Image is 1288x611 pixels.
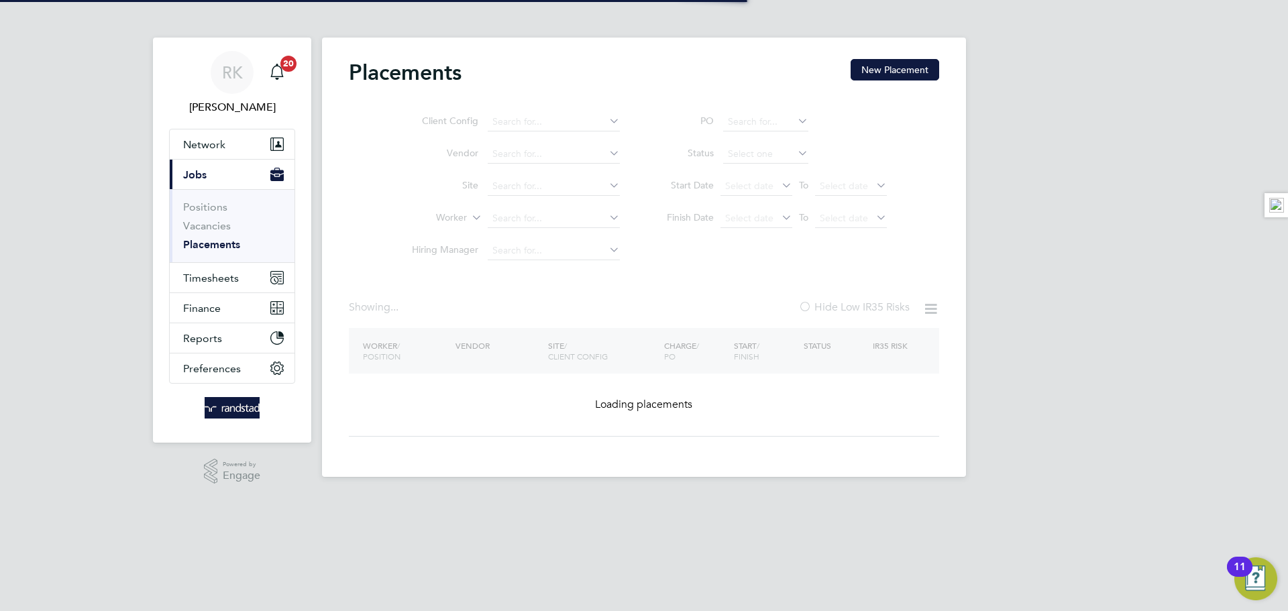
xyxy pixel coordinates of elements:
a: Powered byEngage [204,459,261,484]
div: 11 [1234,567,1246,584]
a: Go to home page [169,397,295,419]
span: Network [183,138,225,151]
span: Finance [183,302,221,315]
button: Jobs [170,160,294,189]
button: Reports [170,323,294,353]
span: ... [390,300,398,314]
a: Vacancies [183,219,231,232]
button: Timesheets [170,263,294,292]
span: Reports [183,332,222,345]
div: Jobs [170,189,294,262]
a: 20 [264,51,290,94]
button: Open Resource Center, 11 new notifications [1234,557,1277,600]
a: Placements [183,238,240,251]
a: RK[PERSON_NAME] [169,51,295,115]
button: New Placement [851,59,939,80]
span: Powered by [223,459,260,470]
span: 20 [280,56,297,72]
nav: Main navigation [153,38,311,443]
label: Hide Low IR35 Risks [798,300,910,314]
span: Engage [223,470,260,482]
img: randstad-logo-retina.png [205,397,260,419]
a: Positions [183,201,227,213]
span: Preferences [183,362,241,375]
span: RK [222,64,243,81]
h2: Placements [349,59,462,86]
div: Showing [349,300,401,315]
button: Preferences [170,353,294,383]
span: Russell Kerley [169,99,295,115]
button: Finance [170,293,294,323]
span: Timesheets [183,272,239,284]
span: Jobs [183,168,207,181]
button: Network [170,129,294,159]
